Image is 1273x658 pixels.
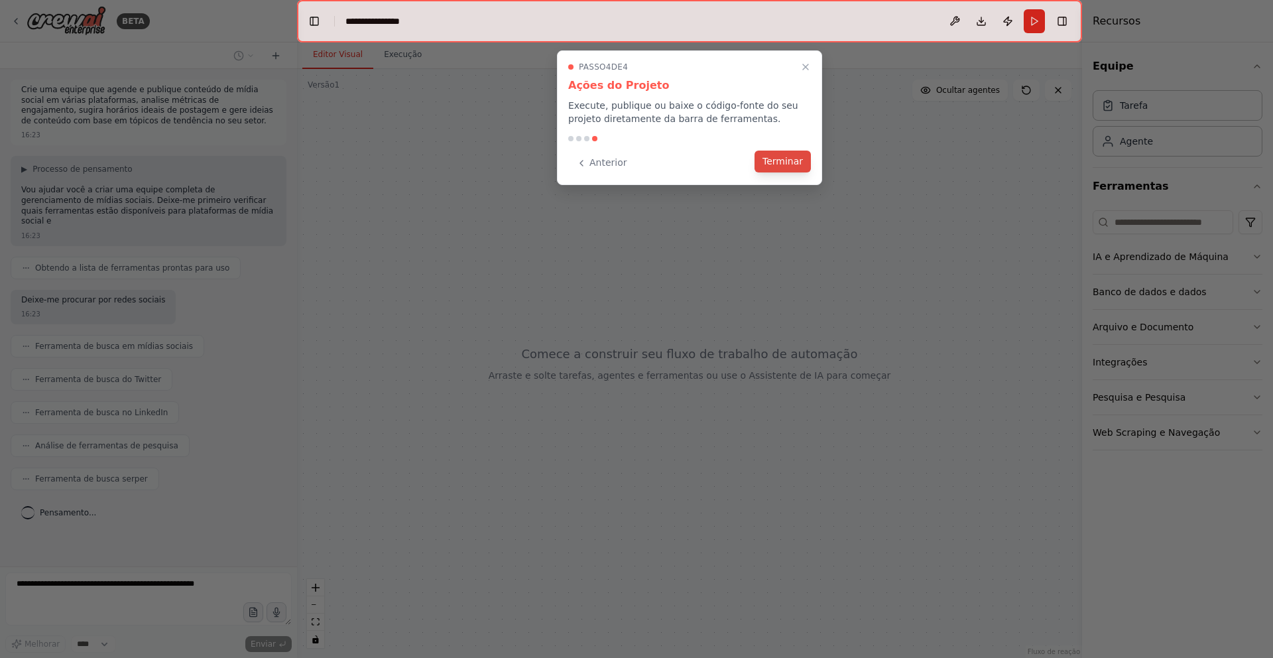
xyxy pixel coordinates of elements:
[589,157,627,168] font: Anterior
[611,62,623,72] font: de
[606,62,611,72] font: 4
[623,62,628,72] font: 4
[798,59,814,75] button: Passo a passo completo
[568,152,635,174] button: Anterior
[568,79,669,92] font: Ações do Projeto
[755,151,811,172] button: Terminar
[762,156,803,166] font: Terminar
[568,100,798,124] font: Execute, publique ou baixe o código-fonte do seu projeto diretamente da barra de ferramentas.
[579,62,606,72] font: Passo
[305,12,324,31] button: Ocultar barra lateral esquerda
